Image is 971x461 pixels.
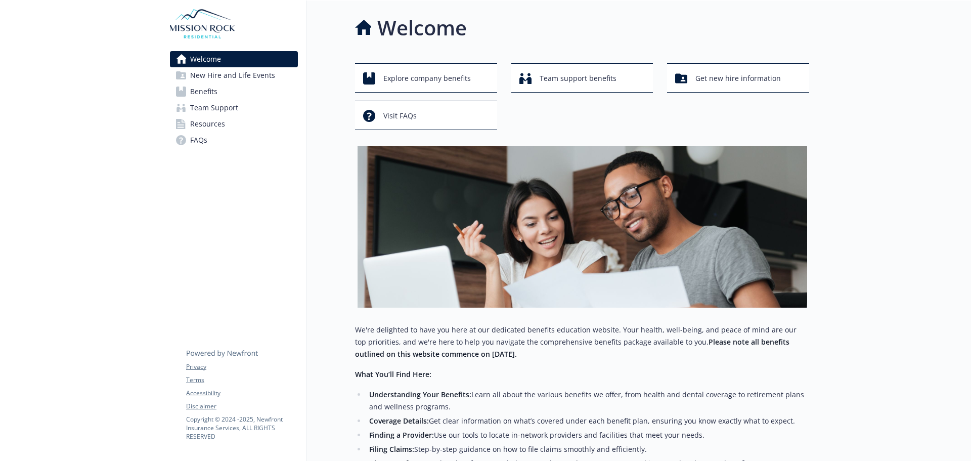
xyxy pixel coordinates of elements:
li: Use our tools to locate in-network providers and facilities that meet your needs. [366,429,809,441]
a: Benefits [170,83,298,100]
a: Terms [186,375,297,385]
h1: Welcome [377,13,467,43]
span: Team Support [190,100,238,116]
button: Get new hire information [667,63,809,93]
strong: Filing Claims: [369,444,414,454]
strong: Finding a Provider: [369,430,434,440]
span: FAQs [190,132,207,148]
a: Disclaimer [186,402,297,411]
a: Welcome [170,51,298,67]
span: Explore company benefits [383,69,471,88]
button: Visit FAQs [355,101,497,130]
span: Welcome [190,51,221,67]
span: New Hire and Life Events [190,67,275,83]
p: We're delighted to have you here at our dedicated benefits education website. Your health, well-b... [355,324,809,360]
span: Visit FAQs [383,106,417,125]
span: Benefits [190,83,217,100]
a: Accessibility [186,389,297,398]
li: Step-by-step guidance on how to file claims smoothly and efficiently. [366,443,809,455]
span: Team support benefits [540,69,616,88]
strong: Understanding Your Benefits: [369,390,471,399]
button: Explore company benefits [355,63,497,93]
p: Copyright © 2024 - 2025 , Newfront Insurance Services, ALL RIGHTS RESERVED [186,415,297,441]
span: Resources [190,116,225,132]
strong: What You’ll Find Here: [355,369,431,379]
li: Learn all about the various benefits we offer, from health and dental coverage to retirement plan... [366,389,809,413]
button: Team support benefits [511,63,653,93]
a: New Hire and Life Events [170,67,298,83]
a: Resources [170,116,298,132]
img: overview page banner [358,146,807,308]
strong: Coverage Details: [369,416,429,426]
a: Team Support [170,100,298,116]
a: Privacy [186,362,297,371]
a: FAQs [170,132,298,148]
span: Get new hire information [695,69,781,88]
li: Get clear information on what’s covered under each benefit plan, ensuring you know exactly what t... [366,415,809,427]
